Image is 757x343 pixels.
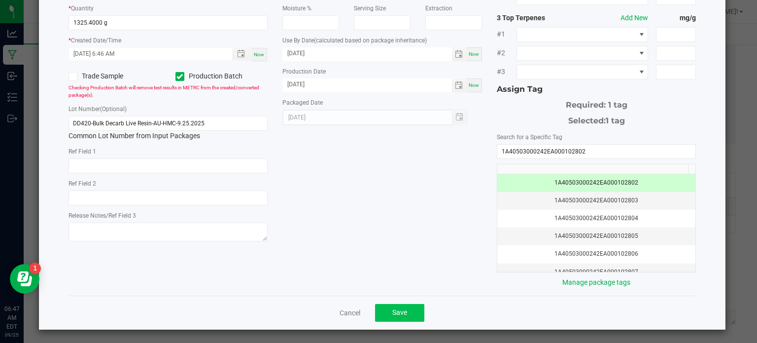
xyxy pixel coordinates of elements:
[497,111,696,127] div: Selected:
[392,308,407,316] span: Save
[354,4,386,13] label: Serving Size
[282,36,427,45] label: Use By Date
[516,27,648,42] span: NO DATA FOUND
[497,95,696,111] div: Required: 1 tag
[503,196,690,205] div: 1A40503000242EA000102803
[282,67,326,76] label: Production Date
[606,116,625,125] span: 1 tag
[340,308,360,318] a: Cancel
[497,13,577,23] strong: 3 Top Terpenes
[503,231,690,241] div: 1A40503000242EA000102805
[282,47,452,60] input: Date
[282,78,452,91] input: Date
[516,46,648,61] span: NO DATA FOUND
[69,85,259,98] span: Checking Production Batch will remove test results in METRC from the created/converted package(s).
[375,304,424,322] button: Save
[282,4,311,13] label: Moisture %
[503,267,690,277] div: 1A40503000242EA000102807
[497,48,516,58] span: #2
[314,37,427,44] span: (calculated based on package inheritance)
[562,278,630,286] a: Manage package tags
[100,106,127,113] span: (Optional)
[254,52,264,57] span: Now
[503,178,690,188] div: 1A40503000242EA000102802
[175,71,268,81] label: Production Batch
[425,4,452,13] label: Extraction
[503,214,690,223] div: 1A40503000242EA000102804
[452,47,466,61] span: Toggle calendar
[69,48,222,60] input: Created Datetime
[69,211,136,220] label: Release Notes/Ref Field 3
[656,13,696,23] strong: mg/g
[29,263,41,274] iframe: Resource center unread badge
[497,67,516,77] span: #3
[503,249,690,259] div: 1A40503000242EA000102806
[69,71,161,81] label: Trade Sample
[497,29,516,39] span: #1
[69,116,268,141] div: Common Lot Number from Input Packages
[71,4,94,13] label: Quantity
[282,98,323,107] label: Packaged Date
[69,105,127,114] label: Lot Number
[69,147,96,156] label: Ref Field 1
[232,48,251,60] span: Toggle popup
[620,13,648,23] button: Add New
[497,83,696,95] div: Assign Tag
[497,133,562,142] label: Search for a Specific Tag
[71,36,121,45] label: Created Date/Time
[516,65,648,79] span: NO DATA FOUND
[10,264,39,294] iframe: Resource center
[469,51,479,57] span: Now
[469,82,479,88] span: Now
[69,179,96,188] label: Ref Field 2
[452,78,466,92] span: Toggle calendar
